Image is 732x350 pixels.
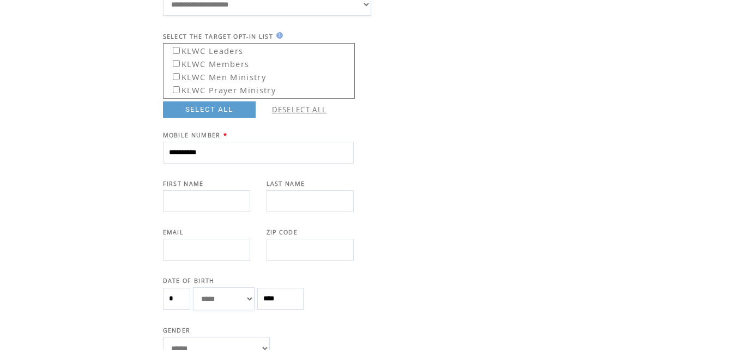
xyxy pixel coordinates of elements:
span: GENDER [163,327,191,334]
label: KLWC Leaders [165,43,244,56]
input: KLWC Members [173,60,180,67]
a: SELECT ALL [163,101,256,118]
span: FIRST NAME [163,180,204,188]
span: EMAIL [163,228,184,236]
input: KLWC Leaders [173,47,180,54]
a: DESELECT ALL [272,105,327,114]
label: KLWC Members [165,56,250,69]
label: KLWC Men Ministry [165,69,267,82]
label: KLWC Prayer Ministry [165,82,276,95]
span: ZIP CODE [267,228,298,236]
span: MOBILE NUMBER [163,131,221,139]
span: DATE OF BIRTH [163,277,215,285]
input: KLWC Men Ministry [173,73,180,80]
input: KLWC Prayer Ministry [173,86,180,93]
label: KLWC Teen Ministry [165,95,269,108]
img: help.gif [273,32,283,39]
span: SELECT THE TARGET OPT-IN LIST [163,33,274,40]
span: LAST NAME [267,180,305,188]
